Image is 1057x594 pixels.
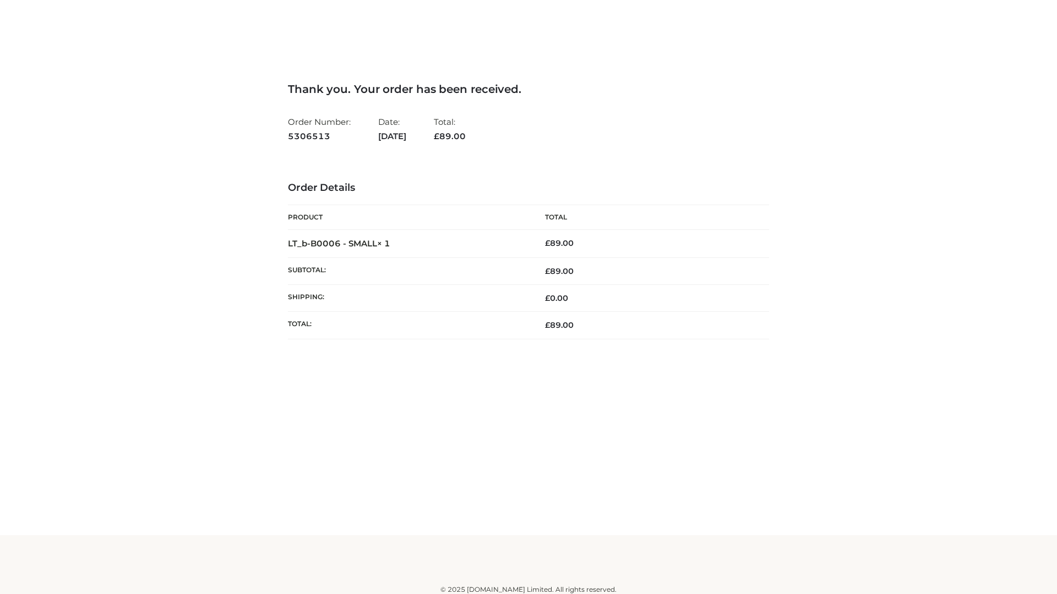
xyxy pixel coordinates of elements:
[288,205,528,230] th: Product
[378,112,406,146] li: Date:
[545,238,550,248] span: £
[545,320,574,330] span: 89.00
[288,257,528,284] th: Subtotal:
[288,112,351,146] li: Order Number:
[434,131,439,141] span: £
[545,293,550,303] span: £
[377,238,390,249] strong: × 1
[288,82,769,96] h3: Thank you. Your order has been received.
[545,293,568,303] bdi: 0.00
[545,266,550,276] span: £
[288,129,351,144] strong: 5306513
[545,238,574,248] bdi: 89.00
[288,182,769,194] h3: Order Details
[288,312,528,339] th: Total:
[528,205,769,230] th: Total
[434,131,466,141] span: 89.00
[288,238,390,249] strong: LT_b-B0006 - SMALL
[288,285,528,312] th: Shipping:
[545,320,550,330] span: £
[545,266,574,276] span: 89.00
[434,112,466,146] li: Total:
[378,129,406,144] strong: [DATE]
